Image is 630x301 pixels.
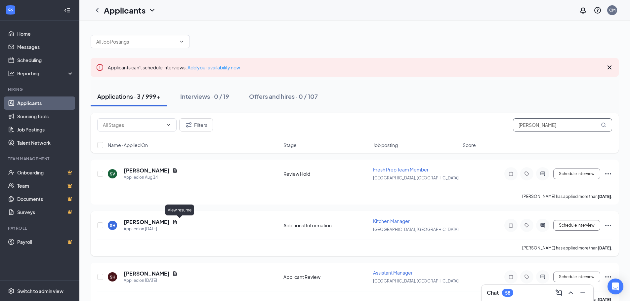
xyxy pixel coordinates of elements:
[104,5,146,16] h1: Applicants
[505,290,510,296] div: 58
[507,171,515,176] svg: Note
[373,227,459,232] span: [GEOGRAPHIC_DATA], [GEOGRAPHIC_DATA]
[604,273,612,281] svg: Ellipses
[180,92,229,100] div: Interviews · 0 / 19
[594,6,602,14] svg: QuestionInfo
[513,118,612,132] input: Search in applications
[249,92,318,100] div: Offers and hires · 0 / 107
[523,171,531,176] svg: Tag
[17,192,74,206] a: DocumentsCrown
[188,64,240,70] a: Add your availability now
[17,166,74,179] a: OnboardingCrown
[124,277,178,284] div: Applied on [DATE]
[64,7,70,14] svg: Collapse
[124,218,170,226] h5: [PERSON_NAME]
[579,6,587,14] svg: Notifications
[110,223,115,228] div: SH
[283,274,369,280] div: Applicant Review
[103,121,163,129] input: All Stages
[523,274,531,280] svg: Tag
[373,142,398,148] span: Job posting
[507,274,515,280] svg: Note
[166,122,171,128] svg: ChevronDown
[609,7,615,13] div: CM
[108,142,148,148] span: Name · Applied On
[17,70,74,77] div: Reporting
[17,235,74,248] a: PayrollCrown
[8,87,72,92] div: Hiring
[172,168,178,173] svg: Document
[601,122,606,128] svg: MagnifyingGlass
[373,218,410,224] span: Kitchen Manager
[606,63,613,71] svg: Cross
[553,272,600,282] button: Schedule Interview
[598,194,611,199] b: [DATE]
[8,288,15,294] svg: Settings
[17,206,74,219] a: SurveysCrown
[7,7,14,13] svg: WorkstreamLogo
[577,287,588,298] button: Minimize
[604,170,612,178] svg: Ellipses
[8,70,15,77] svg: Analysis
[172,271,178,276] svg: Document
[110,274,115,280] div: SH
[373,270,413,276] span: Assistant Manager
[555,289,563,297] svg: ComposeMessage
[598,245,611,250] b: [DATE]
[179,39,184,44] svg: ChevronDown
[124,270,170,277] h5: [PERSON_NAME]
[172,219,178,225] svg: Document
[17,40,74,54] a: Messages
[373,175,459,180] span: [GEOGRAPHIC_DATA], [GEOGRAPHIC_DATA]
[124,174,178,181] div: Applied on Aug 14
[124,226,178,232] div: Applied on [DATE]
[8,156,72,162] div: Team Management
[522,245,612,251] p: [PERSON_NAME] has applied more than .
[179,118,213,132] button: Filter Filters
[554,287,564,298] button: ComposeMessage
[283,142,297,148] span: Stage
[185,121,193,129] svg: Filter
[283,222,369,229] div: Additional Information
[17,136,74,149] a: Talent Network
[17,179,74,192] a: TeamCrown
[553,220,600,231] button: Schedule Interview
[522,194,612,199] p: [PERSON_NAME] has applied more than .
[17,96,74,110] a: Applicants
[507,223,515,228] svg: Note
[604,221,612,229] svg: Ellipses
[17,288,63,294] div: Switch to admin view
[17,110,74,123] a: Sourcing Tools
[148,6,156,14] svg: ChevronDown
[567,289,575,297] svg: ChevronUp
[566,287,576,298] button: ChevronUp
[96,38,176,45] input: All Job Postings
[487,289,499,296] h3: Chat
[539,171,547,176] svg: ActiveChat
[108,64,240,70] span: Applicants can't schedule interviews.
[523,223,531,228] svg: Tag
[17,27,74,40] a: Home
[373,167,429,172] span: Fresh Prep Team Member
[17,123,74,136] a: Job Postings
[124,167,170,174] h5: [PERSON_NAME]
[97,92,160,100] div: Applications · 3 / 999+
[373,279,459,283] span: [GEOGRAPHIC_DATA], [GEOGRAPHIC_DATA]
[93,6,101,14] svg: ChevronLeft
[539,274,547,280] svg: ActiveChat
[579,289,587,297] svg: Minimize
[553,169,600,179] button: Schedule Interview
[17,54,74,67] a: Scheduling
[110,171,115,177] div: SV
[608,279,623,294] div: Open Intercom Messenger
[539,223,547,228] svg: ActiveChat
[96,63,104,71] svg: Error
[283,170,369,177] div: Review Hold
[463,142,476,148] span: Score
[8,225,72,231] div: Payroll
[165,205,194,215] div: View resume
